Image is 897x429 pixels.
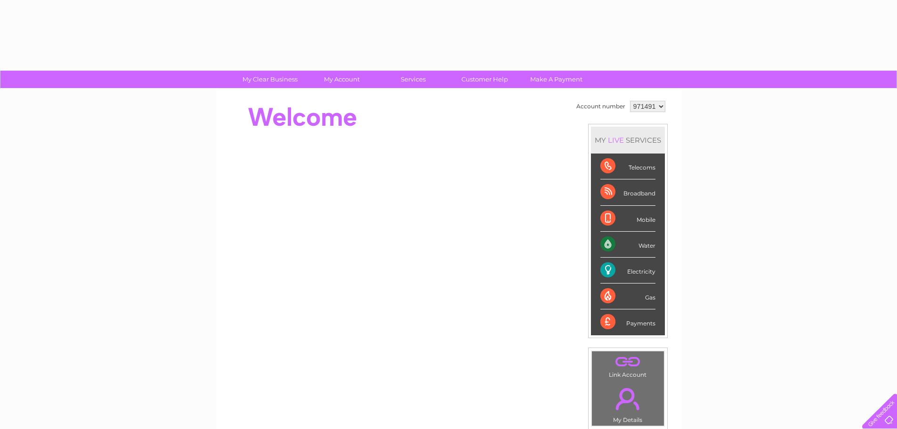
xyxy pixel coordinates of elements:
[591,127,665,154] div: MY SERVICES
[591,351,664,380] td: Link Account
[600,154,655,179] div: Telecoms
[600,232,655,258] div: Water
[231,71,309,88] a: My Clear Business
[594,354,662,370] a: .
[446,71,524,88] a: Customer Help
[600,283,655,309] div: Gas
[600,309,655,335] div: Payments
[600,179,655,205] div: Broadband
[606,136,626,145] div: LIVE
[303,71,380,88] a: My Account
[591,380,664,426] td: My Details
[374,71,452,88] a: Services
[574,98,628,114] td: Account number
[600,206,655,232] div: Mobile
[600,258,655,283] div: Electricity
[517,71,595,88] a: Make A Payment
[594,382,662,415] a: .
